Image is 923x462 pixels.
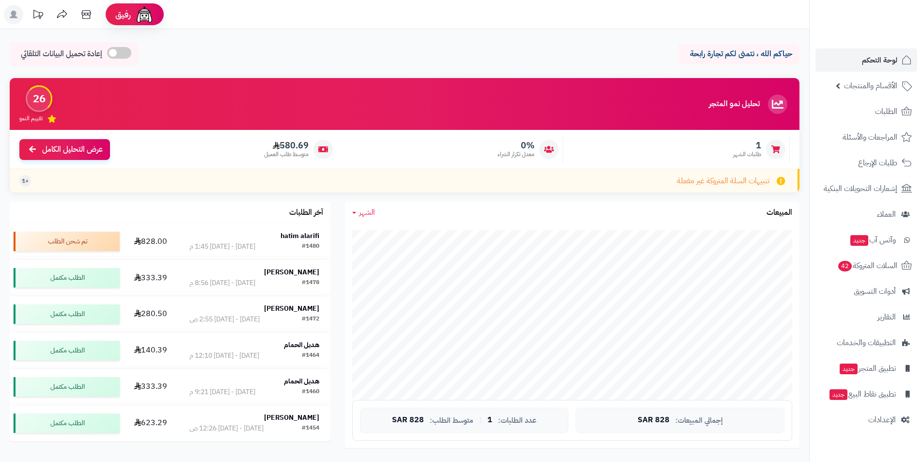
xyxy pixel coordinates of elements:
a: السلات المتروكة42 [815,254,917,277]
td: 140.39 [124,333,178,368]
strong: [PERSON_NAME] [264,413,319,423]
h3: تحليل نمو المتجر [709,100,760,109]
span: طلبات الشهر [733,150,761,159]
a: وآتس آبجديد [815,228,917,252]
a: التقارير [815,305,917,329]
span: جديد [850,235,868,246]
span: 0% [498,140,534,151]
a: إشعارات التحويلات البنكية [815,177,917,200]
a: الطلبات [815,100,917,123]
span: معدل تكرار الشراء [498,150,534,159]
div: #1460 [302,387,319,397]
a: الإعدادات [815,408,917,431]
a: الشهر [352,207,375,218]
span: عرض التحليل الكامل [42,144,103,155]
span: تنبيهات السلة المتروكة غير مفعلة [677,175,769,187]
div: الطلب مكتمل [14,268,120,287]
span: طلبات الإرجاع [858,156,897,170]
div: #1464 [302,351,319,361]
div: الطلب مكتمل [14,377,120,397]
span: +1 [22,177,29,185]
span: تطبيق المتجر [839,362,896,375]
a: تحديثات المنصة [26,5,50,27]
span: عدد الطلبات: [498,416,536,425]
span: الشهر [359,207,375,218]
h3: المبيعات [767,208,792,217]
span: | [479,416,482,424]
div: #1478 [302,278,319,288]
td: 333.39 [124,260,178,296]
strong: [PERSON_NAME] [264,303,319,314]
img: ai-face.png [135,5,154,24]
span: 1 [487,416,492,425]
span: وآتس آب [849,233,896,247]
div: الطلب مكتمل [14,304,120,324]
td: 333.39 [124,369,178,405]
span: 828 SAR [392,416,424,425]
a: تطبيق نقاط البيعجديد [815,382,917,406]
span: إعادة تحميل البيانات التلقائي [21,48,102,60]
span: 42 [838,261,852,271]
span: 1 [733,140,761,151]
span: التقارير [877,310,896,324]
a: أدوات التسويق [815,280,917,303]
a: العملاء [815,203,917,226]
span: 580.69 [264,140,309,151]
a: عرض التحليل الكامل [19,139,110,160]
strong: هديل الحمام [284,376,319,386]
a: التطبيقات والخدمات [815,331,917,354]
span: الإعدادات [868,413,896,427]
div: #1472 [302,315,319,324]
td: 623.29 [124,405,178,441]
span: السلات المتروكة [837,259,897,272]
span: التطبيقات والخدمات [837,336,896,350]
span: 828 SAR [638,416,670,425]
div: [DATE] - [DATE] 9:21 م [189,387,255,397]
div: تم شحن الطلب [14,232,120,251]
span: أدوات التسويق [854,285,896,298]
a: طلبات الإرجاع [815,151,917,175]
span: جديد [829,389,847,400]
span: إجمالي المبيعات: [675,416,723,425]
span: متوسط الطلب: [430,416,473,425]
a: لوحة التحكم [815,48,917,72]
span: الأقسام والمنتجات [844,79,897,93]
div: #1454 [302,424,319,433]
span: تطبيق نقاط البيع [829,387,896,401]
span: تقييم النمو [19,114,43,123]
a: تطبيق المتجرجديد [815,357,917,380]
span: إشعارات التحويلات البنكية [824,182,897,195]
div: [DATE] - [DATE] 8:56 م [189,278,255,288]
span: الطلبات [875,105,897,118]
div: [DATE] - [DATE] 12:10 م [189,351,259,361]
strong: [PERSON_NAME] [264,267,319,277]
div: [DATE] - [DATE] 1:45 م [189,242,255,252]
p: حياكم الله ، نتمنى لكم تجارة رابحة [686,48,792,60]
span: المراجعات والأسئلة [843,130,897,144]
td: 280.50 [124,296,178,332]
a: المراجعات والأسئلة [815,126,917,149]
span: متوسط طلب العميل [264,150,309,159]
strong: hatim alarifi [281,231,319,241]
strong: هديل الحمام [284,340,319,350]
div: [DATE] - [DATE] 12:26 ص [189,424,264,433]
h3: آخر الطلبات [289,208,323,217]
span: لوحة التحكم [862,53,897,67]
td: 828.00 [124,223,178,259]
span: جديد [840,364,858,374]
span: رفيق [115,9,131,20]
img: logo-2.png [857,23,914,43]
span: العملاء [877,207,896,221]
div: #1480 [302,242,319,252]
div: [DATE] - [DATE] 2:55 ص [189,315,260,324]
div: الطلب مكتمل [14,414,120,433]
div: الطلب مكتمل [14,341,120,360]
